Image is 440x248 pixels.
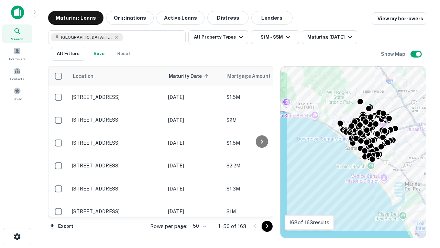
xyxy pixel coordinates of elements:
img: capitalize-icon.png [11,6,24,19]
span: Search [11,36,23,42]
p: [STREET_ADDRESS] [72,208,161,215]
p: Rows per page: [150,222,187,230]
p: [DATE] [168,208,220,215]
button: [GEOGRAPHIC_DATA], [GEOGRAPHIC_DATA], [GEOGRAPHIC_DATA] [48,30,186,44]
span: Maturity Date [169,72,211,80]
p: $2.2M [227,162,295,169]
button: Maturing Loans [48,11,103,25]
span: Location [73,72,93,80]
th: Mortgage Amount [223,66,299,86]
p: [STREET_ADDRESS] [72,163,161,169]
p: [DATE] [168,139,220,147]
p: $1.3M [227,185,295,193]
th: Maturity Date [165,66,223,86]
div: Maturing [DATE] [307,33,354,41]
button: Export [48,221,75,231]
button: All Property Types [188,30,248,44]
p: $2M [227,116,295,124]
p: $1.5M [227,93,295,101]
span: Saved [12,96,22,102]
span: Mortgage Amount [227,72,279,80]
div: 0 0 [280,66,426,238]
p: $1M [227,208,295,215]
button: Active Loans [156,11,205,25]
button: Distress [207,11,249,25]
button: Lenders [251,11,293,25]
th: Location [68,66,165,86]
button: Save your search to get updates of matches that match your search criteria. [88,47,110,61]
a: View my borrowers [372,12,426,25]
button: Originations [106,11,154,25]
span: [GEOGRAPHIC_DATA], [GEOGRAPHIC_DATA], [GEOGRAPHIC_DATA] [61,34,112,40]
p: [STREET_ADDRESS] [72,140,161,146]
span: Borrowers [9,56,25,62]
p: [DATE] [168,185,220,193]
button: Go to next page [262,221,273,232]
p: $1.5M [227,139,295,147]
p: [DATE] [168,93,220,101]
iframe: Chat Widget [406,193,440,226]
a: Borrowers [2,44,32,63]
p: [DATE] [168,116,220,124]
button: Reset [113,47,135,61]
a: Search [2,24,32,43]
p: [STREET_ADDRESS] [72,186,161,192]
button: All Filters [51,47,85,61]
button: Maturing [DATE] [302,30,357,44]
span: Contacts [10,76,24,82]
p: 163 of 163 results [289,218,329,227]
p: 1–50 of 163 [218,222,246,230]
p: [DATE] [168,162,220,169]
p: [STREET_ADDRESS] [72,117,161,123]
h6: Show Map [381,50,406,58]
a: Saved [2,84,32,103]
button: $1M - $5M [251,30,299,44]
div: 50 [190,221,207,231]
p: [STREET_ADDRESS] [72,94,161,100]
a: Contacts [2,64,32,83]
